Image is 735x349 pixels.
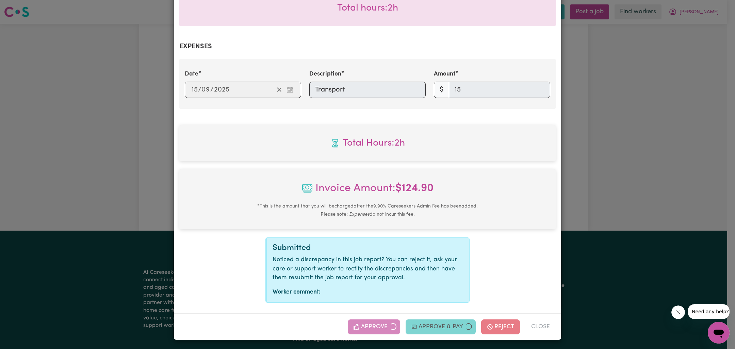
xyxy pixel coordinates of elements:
[214,85,230,95] input: ----
[198,86,201,94] span: /
[202,85,210,95] input: --
[395,183,434,194] b: $ 124.90
[321,212,348,217] b: Please note:
[434,82,449,98] span: $
[273,255,464,282] p: Noticed a discrepancy in this job report? You can reject it, ask your care or support worker to r...
[273,244,311,252] span: Submitted
[191,85,198,95] input: --
[688,304,730,319] iframe: Message from company
[273,289,321,295] strong: Worker comment:
[179,43,556,51] h2: Expenses
[708,322,730,344] iframe: Button to launch messaging window
[349,212,370,217] u: Expenses
[337,3,398,13] span: Total hours worked: 2 hours
[284,85,295,95] button: Enter the date of expense
[210,86,214,94] span: /
[185,180,550,202] span: Invoice Amount:
[274,85,284,95] button: Clear date
[309,70,341,79] label: Description
[201,86,206,93] span: 0
[434,70,455,79] label: Amount
[257,204,478,217] small: This is the amount that you will be charged after the 9.90 % Careseekers Admin Fee has been added...
[671,305,685,319] iframe: Close message
[309,82,426,98] input: Transport
[185,136,550,150] span: Total hours worked: 2 hours
[185,70,198,79] label: Date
